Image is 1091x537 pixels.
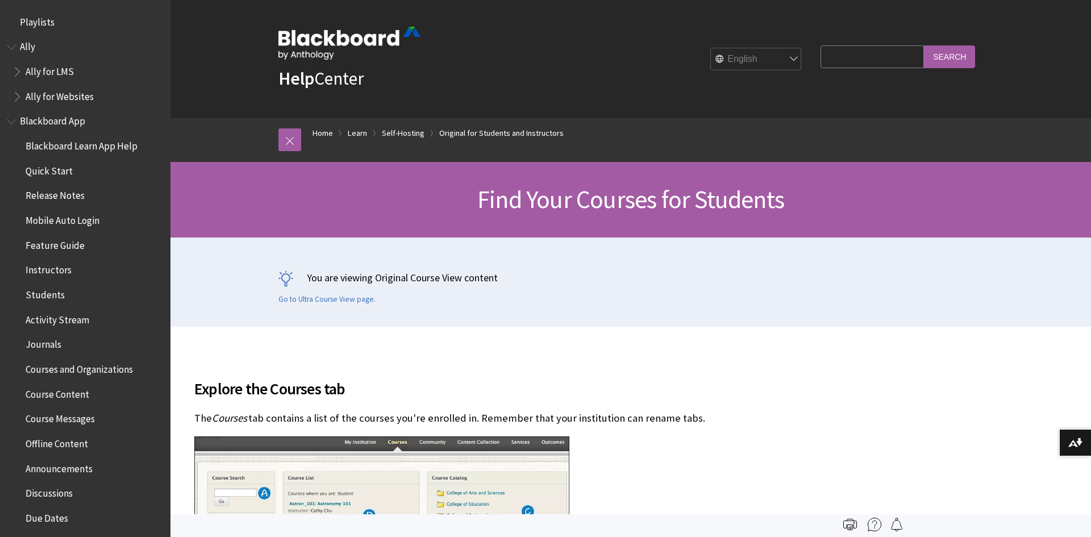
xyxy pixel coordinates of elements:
[26,410,95,425] span: Course Messages
[868,518,881,531] img: More help
[26,509,68,524] span: Due Dates
[26,261,72,276] span: Instructors
[26,62,74,77] span: Ally for LMS
[26,136,138,152] span: Blackboard Learn App Help
[348,126,367,140] a: Learn
[843,518,857,531] img: Print
[924,45,975,68] input: Search
[26,87,94,102] span: Ally for Websites
[278,67,314,90] strong: Help
[26,434,88,449] span: Offline Content
[26,360,133,375] span: Courses and Organizations
[7,13,164,32] nav: Book outline for Playlists
[26,186,85,202] span: Release Notes
[20,13,55,28] span: Playlists
[382,126,424,140] a: Self-Hosting
[439,126,564,140] a: Original for Students and Instructors
[278,294,376,305] a: Go to Ultra Course View page.
[194,411,899,426] p: The tab contains a list of the courses you're enrolled in. Remember that your institution can ren...
[890,518,903,531] img: Follow this page
[20,112,85,127] span: Blackboard App
[26,310,89,326] span: Activity Stream
[26,335,61,351] span: Journals
[278,67,364,90] a: HelpCenter
[26,236,85,251] span: Feature Guide
[711,48,802,71] select: Site Language Selector
[26,161,73,177] span: Quick Start
[26,484,73,499] span: Discussions
[477,184,784,215] span: Find Your Courses for Students
[313,126,333,140] a: Home
[20,38,35,53] span: Ally
[26,211,99,226] span: Mobile Auto Login
[26,285,65,301] span: Students
[278,27,420,60] img: Blackboard by Anthology
[26,459,93,474] span: Announcements
[278,270,983,285] p: You are viewing Original Course View content
[194,377,899,401] span: Explore the Courses tab
[212,411,247,424] span: Courses
[7,38,164,106] nav: Book outline for Anthology Ally Help
[26,385,89,400] span: Course Content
